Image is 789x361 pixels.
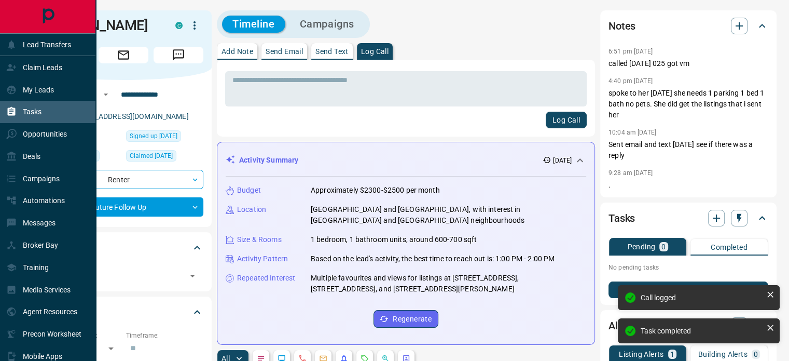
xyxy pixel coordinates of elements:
p: spoke to her [DATE] she needs 1 parking 1 bed 1 bath no pets. She did get the listings that i sen... [608,88,768,121]
p: Sent email and text [DATE] see if there was a reply [608,139,768,161]
div: Future Follow Up [44,197,203,217]
h2: Tasks [608,210,635,226]
div: Renter [44,170,203,189]
p: Approximately $2300-$2500 per month [311,185,440,196]
p: Budget [237,185,261,196]
p: Activity Pattern [237,253,288,264]
div: condos.ca [175,22,183,29]
p: Add Note [222,48,253,55]
div: Tue Sep 02 2025 [126,130,203,145]
p: [GEOGRAPHIC_DATA] and [GEOGRAPHIC_DATA], with interest in [GEOGRAPHIC_DATA] and [GEOGRAPHIC_DATA]... [311,204,586,226]
div: Wed Sep 03 2025 [126,150,203,165]
p: Pending [627,243,655,250]
p: 0 [754,351,758,358]
div: Notes [608,14,768,38]
p: Send Email [266,48,303,55]
p: 1 [670,351,674,358]
div: Task completed [641,327,762,335]
p: . [608,180,768,191]
span: Claimed [DATE] [130,151,173,161]
h2: Notes [608,18,635,34]
button: Open [185,269,200,283]
p: 1 bedroom, 1 bathroom units, around 600-700 sqft [311,234,477,245]
p: Repeated Interest [237,273,295,284]
p: Based on the lead's activity, the best time to reach out is: 1:00 PM - 2:00 PM [311,253,555,264]
p: [DATE] [553,156,572,165]
button: New Task [608,282,768,298]
p: Size & Rooms [237,234,282,245]
p: 4:40 pm [DATE] [608,77,653,85]
span: Email [99,47,148,63]
span: Message [154,47,203,63]
span: Signed up [DATE] [130,131,177,141]
p: Listing Alerts [619,351,664,358]
div: Tasks [608,206,768,231]
p: 0 [661,243,666,250]
h1: [PERSON_NAME] [44,17,160,34]
a: [EMAIL_ADDRESS][DOMAIN_NAME] [72,112,189,121]
p: 6:51 pm [DATE] [608,48,653,55]
div: Criteria [44,300,203,325]
div: Activity Summary[DATE] [226,151,586,170]
div: Alerts [608,313,768,338]
button: Timeline [222,16,285,33]
p: called [DATE] 025 got vm [608,58,768,69]
p: 9:28 am [DATE] [608,169,653,177]
p: Send Text [315,48,349,55]
button: Log Call [546,112,587,128]
div: Tags [44,235,203,260]
button: Regenerate [373,310,438,328]
h2: Alerts [608,317,635,334]
p: Building Alerts [698,351,748,358]
button: Campaigns [289,16,365,33]
p: Timeframe: [126,331,203,340]
p: Completed [711,244,748,251]
button: Open [100,88,112,101]
p: Location [237,204,266,215]
div: Call logged [641,293,762,302]
p: No pending tasks [608,260,768,275]
p: Multiple favourites and views for listings at [STREET_ADDRESS], [STREET_ADDRESS], and [STREET_ADD... [311,273,586,295]
p: Activity Summary [239,155,298,166]
p: Log Call [361,48,389,55]
p: 10:04 am [DATE] [608,129,656,136]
